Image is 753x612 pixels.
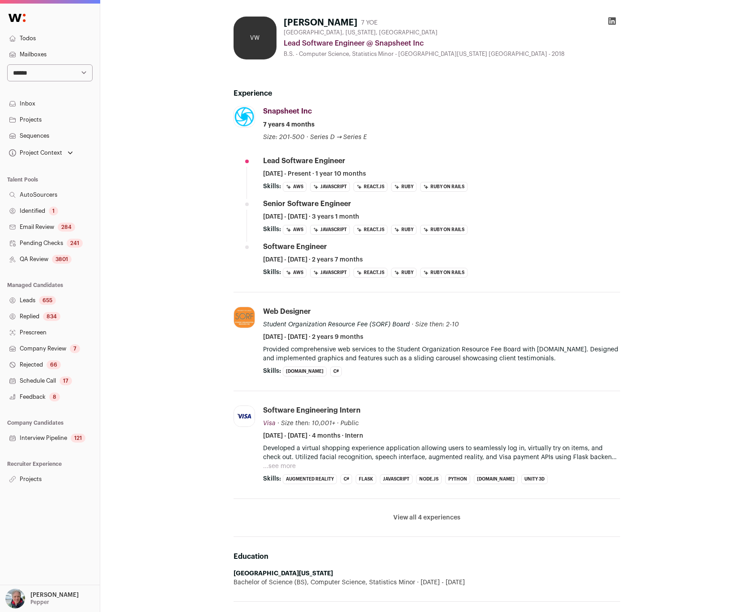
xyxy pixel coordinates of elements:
img: 55416ddcabe5cae14ff0ac71819f7755b65e499bf30705b8c107cd79027359a6.jpg [234,406,255,426]
div: 8 [49,393,60,401]
button: Open dropdown [7,147,75,159]
p: Developed a virtual shopping experience application allowing users to seamlessly log in, virtuall... [263,444,620,462]
div: Software Engineering Intern [263,405,361,415]
div: VW [234,17,277,59]
li: JavaScript [310,182,350,192]
span: Public [340,420,359,426]
li: C# [340,474,352,484]
div: Senior Software Engineer [263,199,351,209]
li: Ruby [391,182,417,192]
span: · [337,419,339,428]
li: AWS [283,268,306,278]
span: [DATE] - [DATE] · 2 years 9 months [263,333,363,342]
div: Bachelor of Science (BS), Computer Science, Statistics Minor [234,578,620,587]
li: [DOMAIN_NAME] [283,367,327,376]
li: C# [330,367,342,376]
span: Skills: [263,268,281,277]
span: 7 years 4 months [263,120,315,129]
div: 7 [70,344,80,353]
div: 66 [47,360,61,369]
li: Ruby on Rails [420,268,468,278]
div: 834 [43,312,60,321]
span: Series D → Series E [310,134,367,140]
span: [DATE] - Present · 1 year 10 months [263,169,366,178]
div: 241 [67,239,83,248]
span: · [306,133,308,142]
li: JavaScript [310,225,350,235]
li: Ruby [391,225,417,235]
li: Augmented Reality [283,474,337,484]
li: [DOMAIN_NAME] [474,474,518,484]
button: View all 4 experiences [393,513,460,522]
img: 14022209-medium_jpg [5,589,25,608]
div: Project Context [7,149,62,156]
li: Ruby [391,268,417,278]
div: 284 [58,223,75,232]
li: AWS [283,225,306,235]
li: React.js [353,182,387,192]
span: Skills: [263,474,281,483]
span: Snapsheet Inc [263,108,312,115]
li: Flask [356,474,376,484]
li: Ruby on Rails [420,225,468,235]
li: Python [445,474,470,484]
span: [DATE] - [DATE] · 3 years 1 month [263,212,359,221]
span: [DATE] - [DATE] · 2 years 7 months [263,255,363,264]
h2: Experience [234,88,620,99]
div: 1 [49,207,58,215]
button: Open dropdown [4,589,81,608]
div: 655 [39,296,56,305]
li: Ruby on Rails [420,182,468,192]
p: Pepper [30,599,49,606]
span: [DATE] - [DATE] [415,578,465,587]
div: Software Engineer [263,242,327,252]
strong: [GEOGRAPHIC_DATA][US_STATE] [234,570,333,577]
img: Wellfound [4,9,30,27]
button: ...see more [263,462,296,471]
h1: [PERSON_NAME] [284,17,357,29]
span: [GEOGRAPHIC_DATA], [US_STATE], [GEOGRAPHIC_DATA] [284,29,438,36]
span: · Size then: 10,001+ [277,420,335,426]
li: JavaScript [380,474,413,484]
span: [DATE] - [DATE] · 4 months · Intern [263,431,363,440]
div: 121 [71,434,85,443]
span: Skills: [263,182,281,191]
span: Skills: [263,367,281,376]
li: React.js [353,268,387,278]
span: Skills: [263,225,281,234]
span: · Size then: 2-10 [412,321,459,328]
span: Visa [263,420,276,426]
li: Node.js [416,474,442,484]
li: JavaScript [310,268,350,278]
div: Lead Software Engineer [263,156,345,166]
div: Lead Software Engineer @ Snapsheet Inc [284,38,620,49]
span: Student Organization Resource Fee (SORF) Board [263,321,410,328]
div: B.S. - Computer Science, Statistics Minor - [GEOGRAPHIC_DATA][US_STATE] [GEOGRAPHIC_DATA] - 2018 [284,51,620,58]
p: Provided comprehensive web services to the Student Organization Resource Fee Board with [DOMAIN_N... [263,345,620,363]
img: 68f1e2fa280e7c538a584e9731451cffa83e3f48a2753d1d73e057e8c15f01c4.jpg [234,307,255,328]
li: React.js [353,225,387,235]
div: 3801 [52,255,72,264]
div: 17 [60,376,72,385]
li: AWS [283,182,306,192]
div: Web Designer [263,307,311,317]
img: b26e60aab75838de0762c4740c92ddb27b4bd991ae92b388c69300cf8c47f3eb.jpg [234,106,255,127]
div: 7 YOE [361,18,378,27]
p: [PERSON_NAME] [30,591,79,599]
h2: Education [234,551,620,562]
li: Unity 3D [521,474,548,484]
span: Size: 201-500 [263,134,305,140]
